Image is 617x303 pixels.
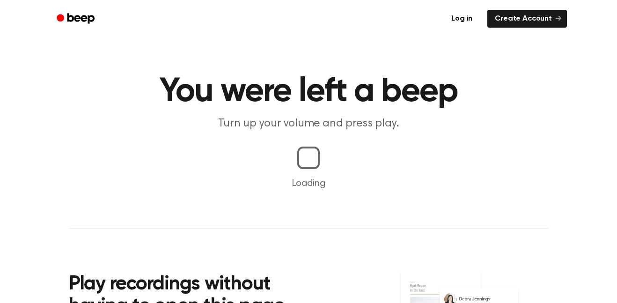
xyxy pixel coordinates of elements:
[129,116,488,132] p: Turn up your volume and press play.
[487,10,567,28] a: Create Account
[11,177,606,191] p: Loading
[69,75,548,109] h1: You were left a beep
[50,10,103,28] a: Beep
[442,8,482,30] a: Log in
